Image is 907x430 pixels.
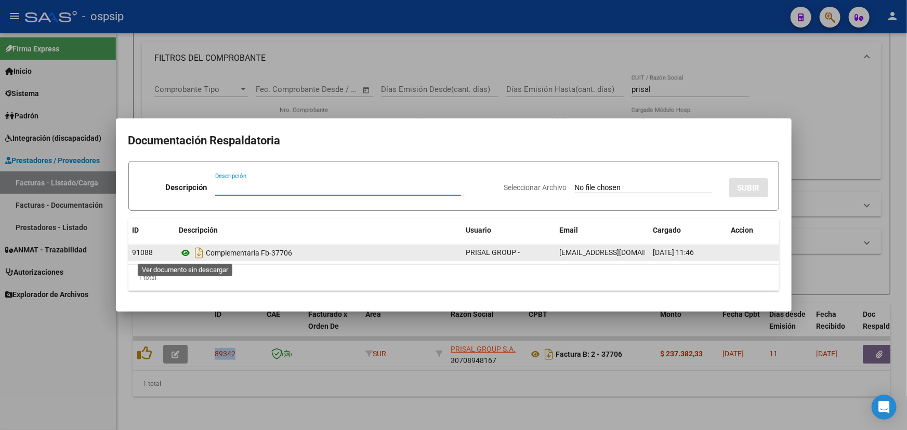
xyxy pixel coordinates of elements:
div: Complementaria Fb-37706 [179,245,458,261]
div: Open Intercom Messenger [872,395,897,420]
datatable-header-cell: ID [128,219,175,241]
span: SUBIR [738,183,760,193]
span: PRISAL GROUP - [466,248,520,257]
div: 1 total [128,265,779,291]
h2: Documentación Respaldatoria [128,131,779,151]
datatable-header-cell: Accion [727,219,779,241]
datatable-header-cell: Email [556,219,649,241]
span: ID [133,226,139,234]
span: [EMAIL_ADDRESS][DOMAIN_NAME] [560,248,675,257]
span: 91088 [133,248,153,257]
span: [DATE] 11:46 [653,248,694,257]
i: Descargar documento [193,245,206,261]
span: Cargado [653,226,681,234]
span: Descripción [179,226,218,234]
datatable-header-cell: Cargado [649,219,727,241]
button: SUBIR [729,178,768,197]
datatable-header-cell: Descripción [175,219,462,241]
span: Email [560,226,579,234]
span: Accion [731,226,754,234]
span: Seleccionar Archivo [504,183,567,192]
span: Usuario [466,226,492,234]
datatable-header-cell: Usuario [462,219,556,241]
p: Descripción [165,182,207,194]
